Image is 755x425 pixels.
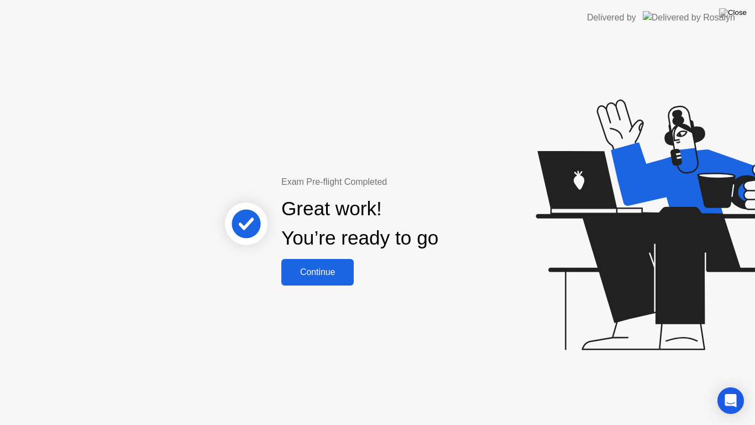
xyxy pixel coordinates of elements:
[281,194,438,253] div: Great work! You’re ready to go
[643,11,735,24] img: Delivered by Rosalyn
[719,8,747,17] img: Close
[281,175,510,189] div: Exam Pre-flight Completed
[717,387,744,414] div: Open Intercom Messenger
[281,259,354,286] button: Continue
[587,11,636,24] div: Delivered by
[285,267,350,277] div: Continue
